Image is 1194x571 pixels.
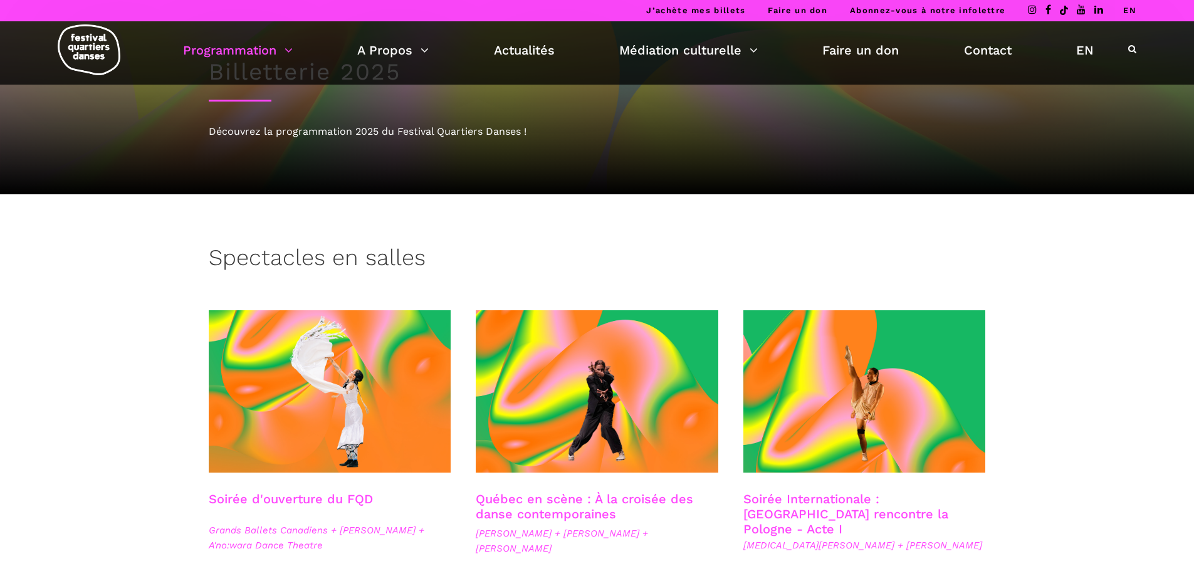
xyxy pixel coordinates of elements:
a: EN [1123,6,1136,15]
span: Grands Ballets Canadiens + [PERSON_NAME] + A'no:wara Dance Theatre [209,523,451,553]
a: Médiation culturelle [619,39,758,61]
a: EN [1076,39,1094,61]
a: Soirée d'ouverture du FQD [209,491,373,506]
span: [PERSON_NAME] + [PERSON_NAME] + [PERSON_NAME] [476,526,718,556]
a: Actualités [494,39,555,61]
a: Québec en scène : À la croisée des danse contemporaines [476,491,693,521]
a: Faire un don [768,6,827,15]
a: Soirée Internationale : [GEOGRAPHIC_DATA] rencontre la Pologne - Acte I [743,491,948,537]
h3: Spectacles en salles [209,244,426,276]
span: [MEDICAL_DATA][PERSON_NAME] + [PERSON_NAME] [743,538,986,553]
a: Faire un don [822,39,899,61]
a: A Propos [357,39,429,61]
img: logo-fqd-med [58,24,120,75]
a: Programmation [183,39,293,61]
a: J’achète mes billets [646,6,745,15]
a: Contact [964,39,1012,61]
div: Découvrez la programmation 2025 du Festival Quartiers Danses ! [209,123,986,140]
a: Abonnez-vous à notre infolettre [850,6,1005,15]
